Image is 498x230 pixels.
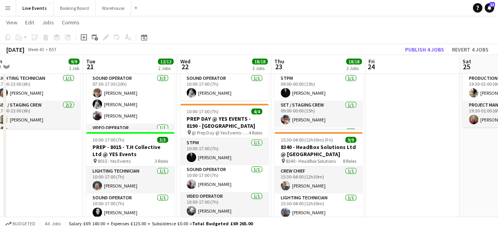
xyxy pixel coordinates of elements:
span: 8015 - Yes Events [98,158,131,164]
button: Publish 4 jobs [402,44,447,55]
button: Revert 4 jobs [449,44,492,55]
div: [DATE] [6,46,24,53]
span: Jobs [42,19,54,26]
h3: PREP DAY @ YES EVENTS - 8190 - [GEOGRAPHIC_DATA] [180,115,268,129]
span: 18/18 [252,59,268,64]
span: 24 [367,62,375,71]
span: Fri [368,58,375,65]
span: All jobs [43,221,62,226]
app-card-role: Video Operator1/110:00-17:00 (7h)[PERSON_NAME] [180,192,268,219]
span: Sat [463,58,471,65]
h3: PREP - 8015 - T.H Collective Ltd @ YES Events [86,144,174,158]
app-card-role: Sound Operator1/110:00-17:00 (7h)[PERSON_NAME] [180,74,268,101]
span: View [6,19,17,26]
a: Edit [22,17,37,28]
span: Thu [274,58,284,65]
span: 8340 - HeadBox Solutions [286,158,336,164]
span: 15:30-04:00 (12h30m) (Fri) [281,137,333,143]
span: Total Budgeted £69 265.00 [192,221,253,226]
button: Live Events [16,0,54,16]
a: Comms [59,17,83,28]
h3: 8340 - HeadBox Solutions Ltd @ [GEOGRAPHIC_DATA] [274,144,363,158]
app-card-role: Video Operator1/1 [86,123,174,150]
span: Wed [180,58,191,65]
div: 2 Jobs [346,65,361,71]
app-card-role: STPM1/110:00-17:00 (7h)[PERSON_NAME] [180,138,268,165]
app-card-role: STPM1/109:00-00:00 (15h)[PERSON_NAME] [274,74,363,101]
div: 1 Job [69,65,79,71]
app-card-role: Sound Operator1/110:00-17:00 (7h)[PERSON_NAME] [86,193,174,220]
span: 8 Roles [343,158,356,164]
span: 18/18 [346,59,362,64]
a: 13 [485,3,494,13]
app-card-role: Sound Operator3/307:30-17:30 (10h)[PERSON_NAME][PERSON_NAME][PERSON_NAME] [86,74,174,123]
span: Budgeted [13,221,35,226]
app-card-role: Video Op (Crew Chief)1/1 [274,127,363,154]
a: Jobs [39,17,57,28]
app-card-role: Lighting Technician1/115:30-04:00 (12h30m)[PERSON_NAME] [274,193,363,220]
app-card-role: Lighting Technician1/110:00-17:00 (7h)[PERSON_NAME] [86,167,174,193]
div: BST [49,46,57,52]
div: Salary £69 140.00 + Expenses £125.00 + Subsistence £0.00 = [69,221,253,226]
span: 10:00-17:00 (7h) [93,137,124,143]
button: Booking Board [54,0,96,16]
span: Tue [86,58,95,65]
span: Week 43 [26,46,46,52]
span: Comms [62,19,80,26]
app-card-role: Crew Chief1/115:30-04:00 (12h30m)[PERSON_NAME] [274,167,363,193]
span: 4 Roles [249,130,262,136]
button: Budgeted [4,219,37,228]
button: Warehouse [96,0,131,16]
span: 23 [273,62,284,71]
span: 13 [489,2,495,7]
app-card-role: Set / Staging Crew1/109:00-00:00 (15h)[PERSON_NAME] [274,101,363,127]
span: 4/4 [251,109,262,114]
span: 9/9 [345,137,356,143]
div: 2 Jobs [158,65,173,71]
span: 3/3 [157,137,168,143]
span: 10:00-17:00 (7h) [187,109,218,114]
span: 3 Roles [155,158,168,164]
span: 21 [85,62,95,71]
span: 12/12 [158,59,174,64]
span: 9/9 [68,59,80,64]
span: 25 [461,62,471,71]
span: Edit [25,19,34,26]
span: @ Prep Day @ Yes Events - 8190 [192,130,249,136]
a: View [3,17,20,28]
div: 3 Jobs [252,65,267,71]
span: 22 [179,62,191,71]
app-card-role: Sound Operator1/110:00-17:00 (7h)[PERSON_NAME] [180,165,268,192]
app-job-card: 10:00-17:00 (7h)4/4PREP DAY @ YES EVENTS - 8190 - [GEOGRAPHIC_DATA] @ Prep Day @ Yes Events - 819... [180,104,268,220]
